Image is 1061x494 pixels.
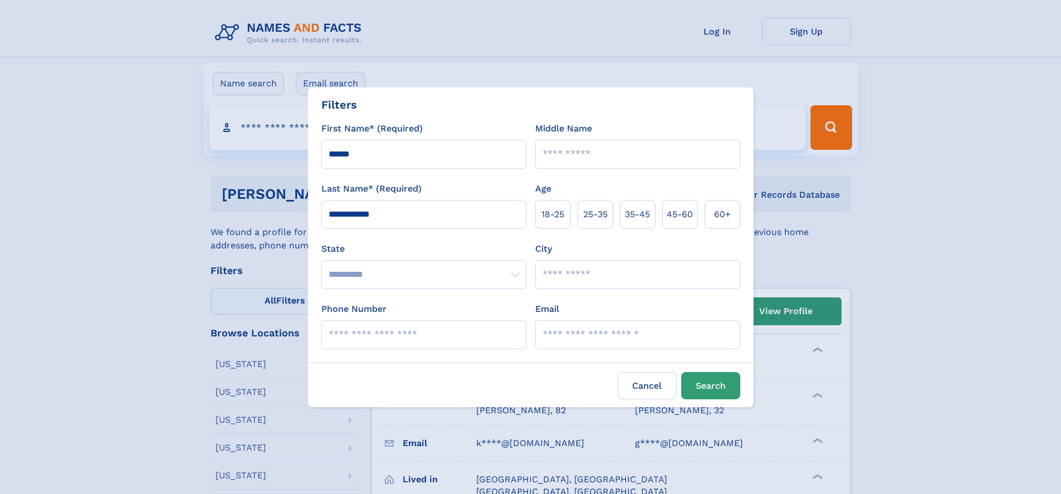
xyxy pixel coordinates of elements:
[321,242,526,256] label: State
[535,302,559,316] label: Email
[618,372,677,399] label: Cancel
[321,302,387,316] label: Phone Number
[541,208,564,221] span: 18‑25
[321,96,357,113] div: Filters
[714,208,731,221] span: 60+
[583,208,608,221] span: 25‑35
[535,242,552,256] label: City
[535,182,551,195] label: Age
[321,182,422,195] label: Last Name* (Required)
[625,208,650,221] span: 35‑45
[667,208,693,221] span: 45‑60
[321,122,423,135] label: First Name* (Required)
[535,122,592,135] label: Middle Name
[681,372,740,399] button: Search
